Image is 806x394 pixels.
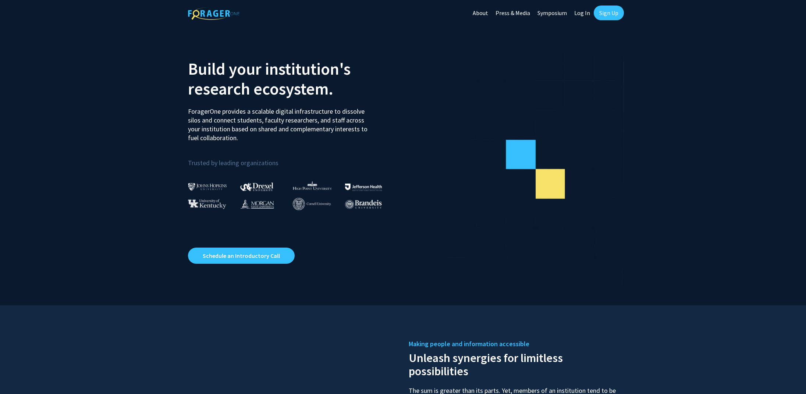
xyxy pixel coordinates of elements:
img: Morgan State University [240,199,274,209]
a: Sign Up [594,6,624,20]
p: Trusted by leading organizations [188,148,398,168]
p: ForagerOne provides a scalable digital infrastructure to dissolve silos and connect students, fac... [188,102,373,142]
img: University of Kentucky [188,199,226,209]
a: Opens in a new tab [188,248,295,264]
img: Drexel University [240,182,273,191]
img: Cornell University [293,198,331,210]
img: High Point University [293,181,332,190]
img: ForagerOne Logo [188,7,239,20]
img: Thomas Jefferson University [345,184,382,191]
img: Johns Hopkins University [188,183,227,191]
img: Brandeis University [345,200,382,209]
h2: Build your institution's research ecosystem. [188,59,398,99]
h5: Making people and information accessible [409,338,618,349]
h2: Unleash synergies for limitless possibilities [409,349,618,378]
